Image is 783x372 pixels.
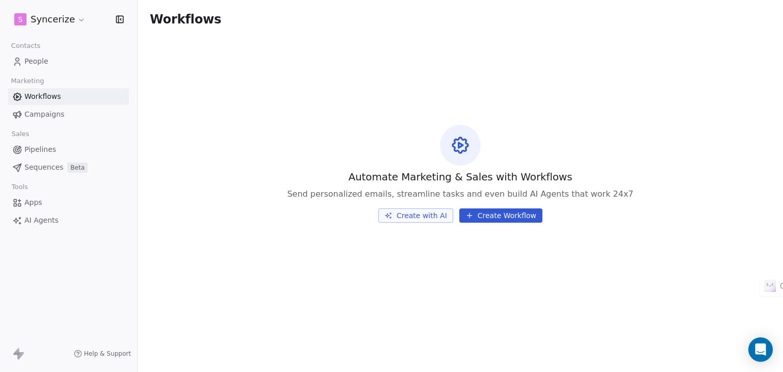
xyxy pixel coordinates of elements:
[8,194,129,211] a: Apps
[8,53,129,70] a: People
[84,350,131,358] span: Help & Support
[24,144,56,155] span: Pipelines
[7,179,32,195] span: Tools
[7,38,45,54] span: Contacts
[67,163,88,173] span: Beta
[748,337,773,362] div: Open Intercom Messenger
[8,106,129,123] a: Campaigns
[24,56,48,67] span: People
[24,109,64,120] span: Campaigns
[8,159,129,176] a: SequencesBeta
[7,73,48,89] span: Marketing
[24,197,42,208] span: Apps
[8,88,129,105] a: Workflows
[8,141,129,158] a: Pipelines
[459,208,542,223] button: Create Workflow
[8,212,129,229] a: AI Agents
[74,350,131,358] a: Help & Support
[378,208,453,223] button: Create with AI
[150,12,221,26] span: Workflows
[348,170,572,184] span: Automate Marketing & Sales with Workflows
[7,126,34,142] span: Sales
[12,11,88,28] button: SSyncerize
[18,14,23,24] span: S
[24,91,61,102] span: Workflows
[287,188,633,200] span: Send personalized emails, streamline tasks and even build AI Agents that work 24x7
[31,13,75,26] span: Syncerize
[24,215,59,226] span: AI Agents
[24,162,63,173] span: Sequences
